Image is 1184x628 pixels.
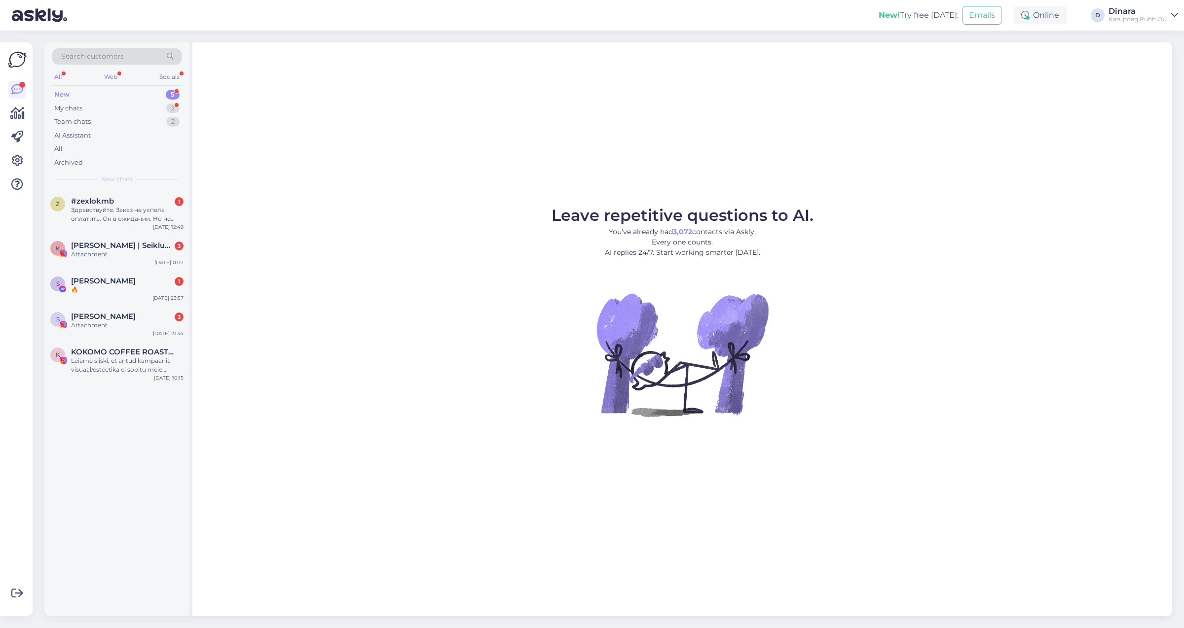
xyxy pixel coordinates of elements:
span: Kristin Indov | Seiklused koos lastega [71,241,174,250]
span: Sigrid [71,312,136,321]
a: DinaraKarupoeg Puhh OÜ [1109,7,1178,23]
span: KOKOMO COFFEE ROASTERS [71,348,174,356]
div: [DATE] 0:07 [154,259,184,266]
div: AI Assistant [54,131,91,140]
div: All [52,70,64,83]
div: Team chats [54,117,91,127]
div: [DATE] 23:57 [152,294,184,302]
div: Leiame siiski, et antud kampaania visuaal/esteetika ei sobitu meie brändiga. Ehk leiate koostööks... [71,356,184,374]
div: [DATE] 10:15 [154,374,184,382]
div: 1 [175,277,184,286]
div: Archived [54,158,83,168]
b: New! [879,10,900,20]
div: 3 [175,313,184,321]
span: Stella Jaska [71,277,136,285]
div: D [1091,8,1105,22]
div: 3 [175,242,184,250]
div: Web [102,70,119,83]
img: No Chat active [593,266,771,443]
div: Attachment [71,321,184,330]
div: Try free [DATE]: [879,9,959,21]
div: 2 [166,117,180,127]
span: #zexlokmb [71,197,114,206]
span: S [56,315,60,323]
p: You’ve already had contacts via Askly. Every one counts. AI replies 24/7. Start working smarter [... [552,227,814,258]
div: [DATE] 21:34 [153,330,184,337]
div: Online [1013,6,1067,24]
span: z [56,200,60,208]
span: S [56,280,60,287]
img: Askly Logo [8,50,27,69]
button: Emails [962,6,1001,25]
div: My chats [54,104,82,113]
div: 2 [166,104,180,113]
div: 🔥 [71,285,184,294]
div: Здравствуйте. Заказ не успела оплатить. Он в ожидании. Но не могу зайти и обновить место доставки... [71,206,184,223]
div: Socials [157,70,182,83]
div: 5 [166,90,180,100]
span: K [56,351,60,358]
div: 1 [175,197,184,206]
div: [DATE] 12:49 [153,223,184,231]
div: Dinara [1109,7,1167,15]
span: K [56,244,60,252]
div: Attachment [71,250,184,259]
span: Leave repetitive questions to AI. [552,206,814,225]
div: All [54,144,63,154]
span: New chats [101,175,133,184]
div: New [54,90,70,100]
span: Search customers [61,51,124,62]
div: Karupoeg Puhh OÜ [1109,15,1167,23]
b: 3,072 [673,227,692,236]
